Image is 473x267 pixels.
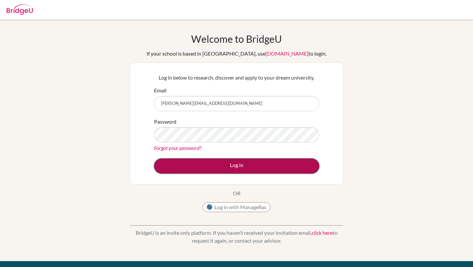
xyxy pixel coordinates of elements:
[233,189,240,197] p: OR
[130,229,343,245] p: BridgeU is an invite only platform. If you haven’t received your invitation email, to request it ...
[7,4,33,15] img: Bridge-U
[146,50,327,58] div: If your school is based in [GEOGRAPHIC_DATA], use to login.
[203,202,270,212] button: Log in with ManageBac
[265,50,308,57] a: [DOMAIN_NAME]
[312,230,333,236] a: click here
[154,158,319,174] button: Log in
[154,118,176,126] label: Password
[191,33,282,45] h1: Welcome to BridgeU
[154,86,167,94] label: Email
[154,74,319,82] p: Log in below to research, discover and apply to your dream university.
[154,145,201,151] a: Forgot your password?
